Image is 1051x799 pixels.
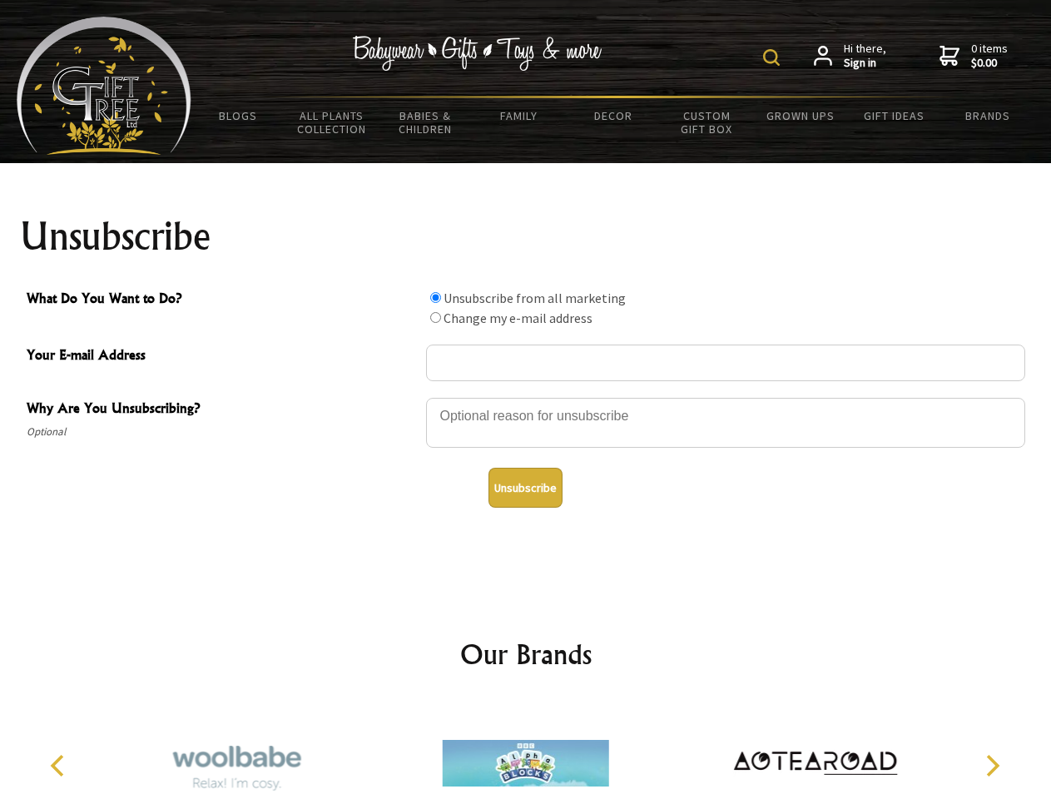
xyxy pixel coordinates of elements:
[444,310,592,326] label: Change my e-mail address
[379,98,473,146] a: Babies & Children
[426,345,1025,381] input: Your E-mail Address
[430,292,441,303] input: What Do You Want to Do?
[27,422,418,442] span: Optional
[426,398,1025,448] textarea: Why Are You Unsubscribing?
[971,56,1008,71] strong: $0.00
[939,42,1008,71] a: 0 items$0.00
[566,98,660,133] a: Decor
[33,634,1019,674] h2: Our Brands
[17,17,191,155] img: Babyware - Gifts - Toys and more...
[430,312,441,323] input: What Do You Want to Do?
[847,98,941,133] a: Gift Ideas
[753,98,847,133] a: Grown Ups
[285,98,379,146] a: All Plants Collection
[444,290,626,306] label: Unsubscribe from all marketing
[941,98,1035,133] a: Brands
[488,468,563,508] button: Unsubscribe
[27,288,418,312] span: What Do You Want to Do?
[974,747,1010,784] button: Next
[971,41,1008,71] span: 0 items
[763,49,780,66] img: product search
[473,98,567,133] a: Family
[814,42,886,71] a: Hi there,Sign in
[844,42,886,71] span: Hi there,
[20,216,1032,256] h1: Unsubscribe
[27,345,418,369] span: Your E-mail Address
[353,36,602,71] img: Babywear - Gifts - Toys & more
[191,98,285,133] a: BLOGS
[27,398,418,422] span: Why Are You Unsubscribing?
[42,747,78,784] button: Previous
[660,98,754,146] a: Custom Gift Box
[844,56,886,71] strong: Sign in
